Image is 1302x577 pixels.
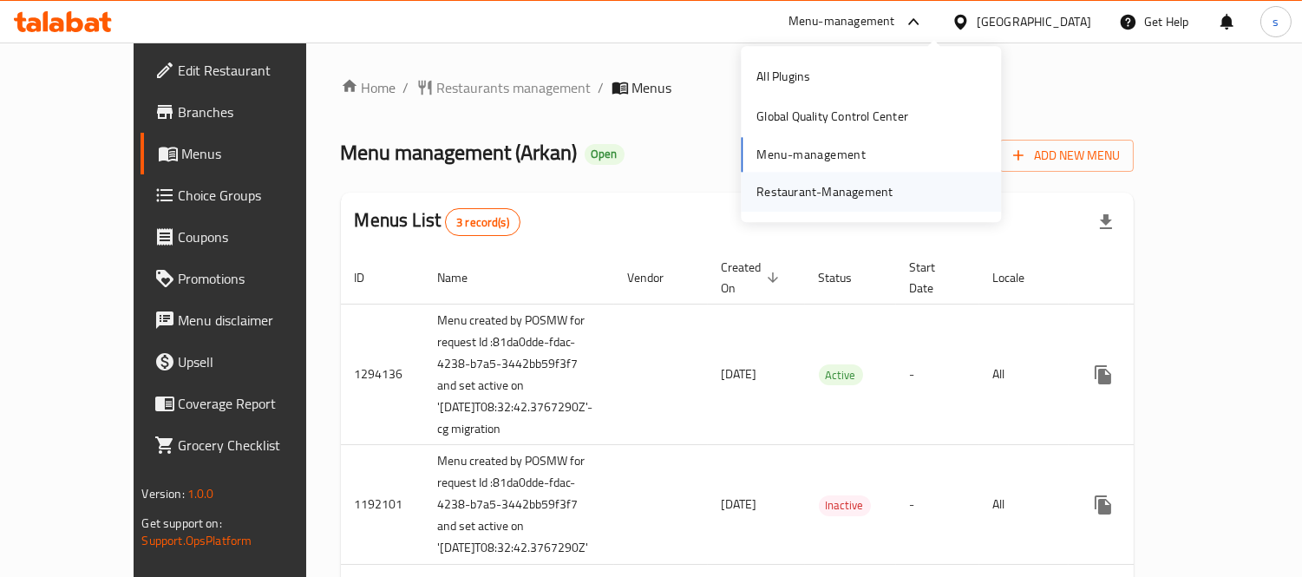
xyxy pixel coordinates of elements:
span: Vendor [628,267,687,288]
span: [DATE] [722,493,757,515]
span: Grocery Checklist [179,435,337,456]
span: Upsell [179,351,337,372]
span: Inactive [819,495,871,515]
a: Home [341,77,396,98]
span: Version: [142,482,185,505]
a: Coverage Report [141,383,351,424]
span: Get support on: [142,512,222,534]
span: 3 record(s) [446,214,520,231]
span: Created On [722,257,784,298]
td: 1192101 [341,445,424,565]
a: Menu disclaimer [141,299,351,341]
a: Edit Restaurant [141,49,351,91]
span: Promotions [179,268,337,289]
span: Coupons [179,226,337,247]
button: Change Status [1124,484,1166,526]
a: Choice Groups [141,174,351,216]
span: Active [819,365,863,385]
span: Choice Groups [179,185,337,206]
button: more [1083,484,1124,526]
span: Add New Menu [1013,145,1120,167]
a: Restaurants management [416,77,592,98]
span: Status [819,267,875,288]
li: / [599,77,605,98]
button: Add New Menu [999,140,1134,172]
a: Support.OpsPlatform [142,529,252,552]
span: Start Date [910,257,959,298]
span: ID [355,267,388,288]
div: Global Quality Control Center [756,108,908,127]
div: [GEOGRAPHIC_DATA] [977,12,1091,31]
a: Upsell [141,341,351,383]
a: Branches [141,91,351,133]
a: Promotions [141,258,351,299]
span: Coverage Report [179,393,337,414]
div: Restaurant-Management [756,182,893,201]
li: / [403,77,409,98]
span: Menus [182,143,337,164]
span: s [1273,12,1279,31]
div: Menu-management [788,11,895,32]
a: Grocery Checklist [141,424,351,466]
div: Open [585,144,625,165]
span: Branches [179,102,337,122]
nav: breadcrumb [341,77,1135,98]
span: Locale [993,267,1048,288]
a: Coupons [141,216,351,258]
h2: Menus List [355,207,520,236]
td: Menu created by POSMW for request Id :81da0dde-fdac-4238-b7a5-3442bb59f3f7 and set active on '[DA... [424,304,614,445]
span: Restaurants management [437,77,592,98]
span: Open [585,147,625,161]
td: 1294136 [341,304,424,445]
span: Menu disclaimer [179,310,337,331]
td: - [896,304,979,445]
button: Change Status [1124,354,1166,396]
div: Inactive [819,495,871,516]
td: Menu created by POSMW for request Id :81da0dde-fdac-4238-b7a5-3442bb59f3f7 and set active on '[DA... [424,445,614,565]
span: Menus [632,77,672,98]
td: All [979,304,1069,445]
span: Name [438,267,491,288]
div: Export file [1085,201,1127,243]
span: [DATE] [722,363,757,385]
td: - [896,445,979,565]
span: 1.0.0 [187,482,214,505]
th: Actions [1069,252,1263,305]
td: All [979,445,1069,565]
span: Menu management ( Arkan ) [341,133,578,172]
span: Edit Restaurant [179,60,337,81]
div: Active [819,364,863,385]
div: All Plugins [756,67,810,86]
a: Menus [141,133,351,174]
div: Total records count [445,208,520,236]
button: more [1083,354,1124,396]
